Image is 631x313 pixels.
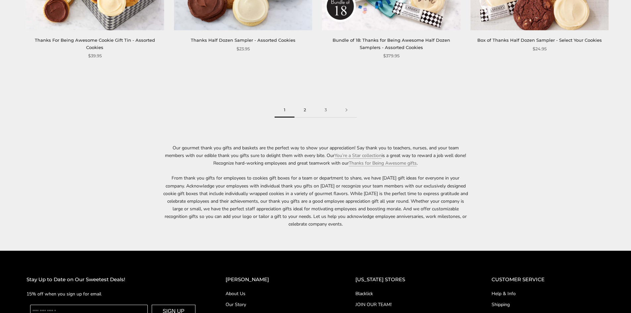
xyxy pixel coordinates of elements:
[26,290,199,298] p: 15% off when you sign up for email
[349,160,417,166] a: Thanks for Being Awesome gifts
[191,37,295,43] a: Thanks Half Dozen Sampler - Assorted Cookies
[335,152,382,159] a: You’re a Star collection
[533,45,547,52] span: $24.95
[294,103,315,118] a: 2
[226,276,329,284] h2: [PERSON_NAME]
[163,174,468,228] p: From thank you gifts for employees to cookies gift boxes for a team or department to share, we ha...
[492,301,605,308] a: Shipping
[355,301,465,308] a: JOIN OUR TEAM!
[355,276,465,284] h2: [US_STATE] STORES
[477,37,602,43] a: Box of Thanks Half Dozen Sampler - Select Your Cookies
[315,103,336,118] a: 3
[275,103,294,118] span: 1
[383,52,399,59] span: $379.95
[5,288,69,308] iframe: Sign Up via Text for Offers
[492,290,605,297] a: Help & Info
[333,37,450,50] a: Bundle of 18: Thanks for Being Awesome Half Dozen Samplers - Assorted Cookies
[226,290,329,297] a: About Us
[35,37,155,50] a: Thanks For Being Awesome Cookie Gift Tin - Assorted Cookies
[226,301,329,308] a: Our Story
[355,290,465,297] a: Blacklick
[336,103,357,118] a: Next page
[163,144,468,167] p: Our gourmet thank you gifts and baskets are the perfect way to show your appreciation! Say thank ...
[492,276,605,284] h2: CUSTOMER SERVICE
[26,276,199,284] h2: Stay Up to Date on Our Sweetest Deals!
[88,52,102,59] span: $39.95
[237,45,250,52] span: $23.95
